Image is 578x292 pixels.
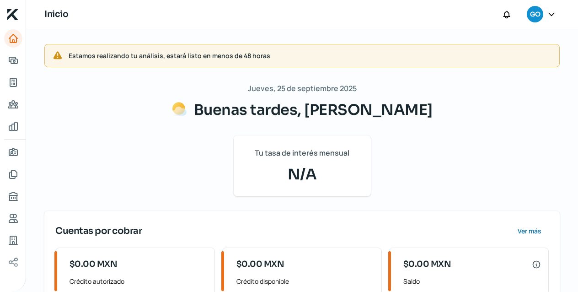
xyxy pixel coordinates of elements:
span: Buenas tardes, [PERSON_NAME] [194,101,433,119]
a: Mis finanzas [4,117,22,135]
span: Cuentas por cobrar [55,224,142,238]
span: Ver más [518,228,541,234]
span: Crédito autorizado [70,276,207,287]
a: Tus créditos [4,73,22,92]
span: GO [530,9,540,20]
span: Saldo [403,276,541,287]
a: Inicio [4,29,22,48]
span: $0.00 MXN [403,258,451,270]
h1: Inicio [44,8,68,21]
span: $0.00 MXN [236,258,284,270]
span: Estamos realizando tu análisis, estará listo en menos de 48 horas [69,50,552,61]
img: Saludos [172,102,187,116]
span: N/A [245,163,360,185]
span: Tu tasa de interés mensual [255,146,349,160]
a: Buró de crédito [4,187,22,205]
span: $0.00 MXN [70,258,118,270]
a: Industria [4,231,22,249]
a: Referencias [4,209,22,227]
button: Ver más [510,222,549,240]
a: Redes sociales [4,253,22,271]
a: Adelantar facturas [4,51,22,70]
a: Pago a proveedores [4,95,22,114]
a: Documentos [4,165,22,184]
span: Crédito disponible [236,276,374,287]
span: Jueves, 25 de septiembre 2025 [248,82,357,95]
a: Información general [4,143,22,162]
